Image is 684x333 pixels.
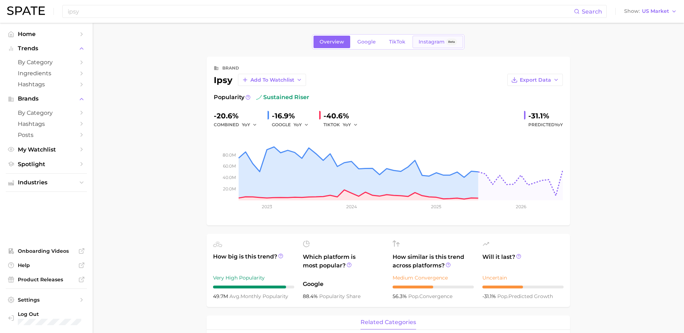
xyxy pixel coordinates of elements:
img: sustained riser [256,94,262,100]
button: Add to Watchlist [238,74,306,86]
span: Industries [18,179,75,186]
div: 5 / 10 [393,286,474,288]
a: Help [6,260,87,271]
span: Hashtags [18,121,75,127]
span: popularity share [319,293,361,299]
span: Google [357,39,376,45]
button: YoY [294,121,309,129]
tspan: 2026 [516,204,526,209]
span: predicted growth [497,293,553,299]
span: Export Data [520,77,551,83]
input: Search here for a brand, industry, or ingredient [67,5,574,17]
span: Hashtags [18,81,75,88]
button: ShowUS Market [622,7,679,16]
span: Overview [320,39,344,45]
span: Popularity [214,93,244,102]
a: Product Releases [6,274,87,285]
div: -40.6% [323,110,363,122]
div: Very High Popularity [213,273,294,282]
div: ipsy [214,74,306,86]
a: Google [351,36,382,48]
span: Predicted [528,121,563,129]
span: YoY [242,122,250,128]
div: TIKTOK [323,121,363,129]
a: TikTok [383,36,411,48]
span: My Watchlist [18,146,75,153]
span: How similar is this trend across platforms? [393,253,474,270]
span: Settings [18,297,75,303]
span: YoY [294,122,302,128]
span: Add to Watchlist [250,77,294,83]
tspan: 2024 [346,204,357,209]
a: Ingredients [6,68,87,79]
a: Onboarding Videos [6,246,87,256]
span: related categories [361,319,416,326]
a: Log out. Currently logged in with e-mail kerryandrews@ipsy.com. [6,309,87,327]
span: -31.1% [482,293,497,299]
span: Trends [18,45,75,52]
span: Help [18,262,75,268]
span: TikTok [389,39,405,45]
span: Ingredients [18,70,75,77]
span: by Category [18,109,75,116]
button: Export Data [507,74,563,86]
span: Google [303,280,384,288]
span: How big is this trend? [213,252,294,270]
span: 88.4% [303,293,319,299]
a: Overview [313,36,350,48]
tspan: 2025 [431,204,441,209]
span: YoY [343,122,351,128]
span: Onboarding Videos [18,248,75,254]
span: Spotlight [18,161,75,168]
span: Product Releases [18,276,75,283]
div: Uncertain [482,273,564,282]
span: Log Out [18,311,81,317]
button: YoY [343,121,358,129]
span: Beta [448,39,455,45]
a: Home [6,29,87,40]
span: Home [18,31,75,37]
span: 49.7m [213,293,229,299]
span: convergence [408,293,452,299]
div: combined [214,121,262,129]
span: sustained riser [256,93,309,102]
a: Hashtags [6,79,87,90]
abbr: popularity index [408,293,419,299]
div: Medium Convergence [393,273,474,282]
tspan: 2023 [262,204,272,209]
button: Industries [6,177,87,188]
div: -20.6% [214,110,262,122]
span: Will it last? [482,253,564,270]
a: InstagramBeta [413,36,463,48]
span: Posts [18,132,75,138]
span: Show [624,9,640,13]
span: Search [582,8,602,15]
div: brand [222,64,239,72]
a: Hashtags [6,118,87,129]
span: Which platform is most popular? [303,253,384,276]
div: 9 / 10 [213,286,294,288]
a: My Watchlist [6,144,87,155]
a: Posts [6,129,87,140]
div: -16.9% [272,110,313,122]
span: by Category [18,59,75,66]
span: YoY [555,122,563,127]
span: 56.3% [393,293,408,299]
div: 5 / 10 [482,286,564,288]
a: by Category [6,57,87,68]
span: monthly popularity [229,293,288,299]
a: Spotlight [6,159,87,170]
a: by Category [6,107,87,118]
abbr: average [229,293,240,299]
button: YoY [242,121,257,129]
div: -31.1% [528,110,563,122]
span: Brands [18,96,75,102]
img: SPATE [7,6,45,15]
button: Trends [6,43,87,54]
button: Brands [6,93,87,104]
span: US Market [642,9,669,13]
div: GOOGLE [272,121,313,129]
abbr: popularity index [497,293,508,299]
a: Settings [6,294,87,305]
span: Instagram [419,39,445,45]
